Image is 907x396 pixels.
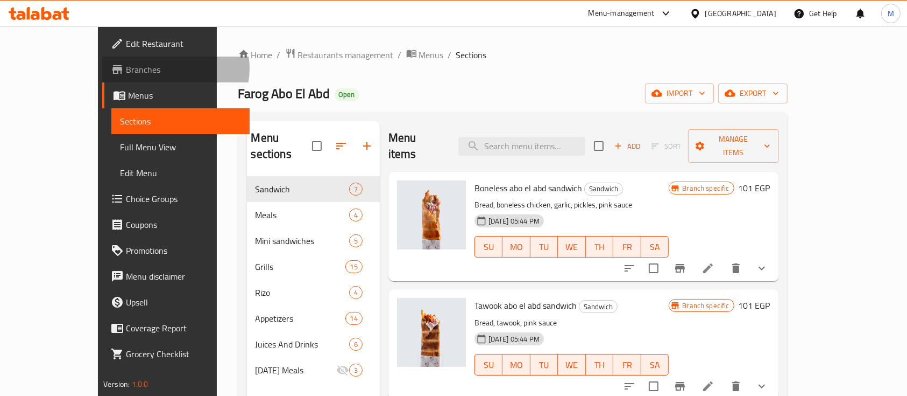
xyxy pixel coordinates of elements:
[585,183,622,195] span: Sandwich
[419,48,444,61] span: Menus
[613,140,642,152] span: Add
[484,216,544,226] span: [DATE] 05:44 PM
[350,236,362,246] span: 5
[584,183,623,196] div: Sandwich
[739,180,770,196] h6: 101 EGP
[102,238,250,263] a: Promotions
[345,312,363,325] div: items
[350,288,362,298] span: 4
[727,87,779,100] span: export
[590,357,610,373] span: TH
[586,354,614,376] button: TH
[678,183,733,193] span: Branch specific
[238,81,330,106] span: Farog Abo El Abd
[298,48,394,61] span: Restaurants management
[484,334,544,344] span: [DATE] 05:44 PM
[562,239,582,255] span: WE
[474,316,669,330] p: Bread, tawook, pink sauce
[256,234,349,247] span: Mini sandwiches
[256,183,349,196] span: Sandwich
[345,260,363,273] div: items
[349,286,363,299] div: items
[247,176,380,202] div: Sandwich7
[646,239,665,255] span: SA
[349,234,363,247] div: items
[120,166,241,179] span: Edit Menu
[589,7,655,20] div: Menu-management
[256,338,349,351] span: Juices And Drinks
[120,141,241,154] span: Full Menu View
[102,263,250,289] a: Menu disclaimer
[397,180,466,249] img: Boneless abo el abd sandwich
[132,377,148,391] span: 1.0.0
[102,315,250,341] a: Coverage Report
[579,301,617,313] span: Sandwich
[306,135,328,157] span: Select all sections
[474,180,582,196] span: Boneless abo el abd sandwich
[328,133,354,159] span: Sort sections
[126,322,241,335] span: Coverage Report
[350,339,362,350] span: 6
[530,236,558,258] button: TU
[749,255,775,281] button: show more
[448,48,452,61] li: /
[697,133,770,159] span: Manage items
[479,357,498,373] span: SU
[247,331,380,357] div: Juices And Drinks6
[247,202,380,228] div: Meals4
[618,357,637,373] span: FR
[102,82,250,108] a: Menus
[678,301,733,311] span: Branch specific
[126,270,241,283] span: Menu disclaimer
[755,262,768,275] svg: Show Choices
[507,239,526,255] span: MO
[126,244,241,257] span: Promotions
[256,209,349,221] span: Meals
[406,48,444,62] a: Menus
[349,209,363,221] div: items
[354,133,380,159] button: Add section
[126,192,241,205] span: Choice Groups
[739,298,770,313] h6: 101 EGP
[350,184,362,194] span: 7
[247,254,380,280] div: Grills15
[535,239,554,255] span: TU
[645,84,714,103] button: import
[350,365,362,376] span: 3
[256,312,345,325] span: Appetizers
[646,357,665,373] span: SA
[277,48,281,61] li: /
[701,262,714,275] a: Edit menu item
[256,286,349,299] span: Rizo
[126,218,241,231] span: Coupons
[642,257,665,280] span: Select to update
[102,57,250,82] a: Branches
[558,354,586,376] button: WE
[613,354,641,376] button: FR
[126,296,241,309] span: Upsell
[610,138,644,155] span: Add item
[586,236,614,258] button: TH
[474,354,502,376] button: SU
[102,289,250,315] a: Upsell
[256,260,345,273] span: Grills
[507,357,526,373] span: MO
[723,255,749,281] button: delete
[558,236,586,258] button: WE
[641,236,669,258] button: SA
[335,88,359,101] div: Open
[502,354,530,376] button: MO
[349,364,363,377] div: items
[285,48,394,62] a: Restaurants management
[247,280,380,305] div: Rizo4
[336,364,349,377] svg: Inactive section
[654,87,705,100] span: import
[755,380,768,393] svg: Show Choices
[474,297,577,314] span: Tawook abo el abd sandwich
[705,8,776,19] div: [GEOGRAPHIC_DATA]
[126,37,241,50] span: Edit Restaurant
